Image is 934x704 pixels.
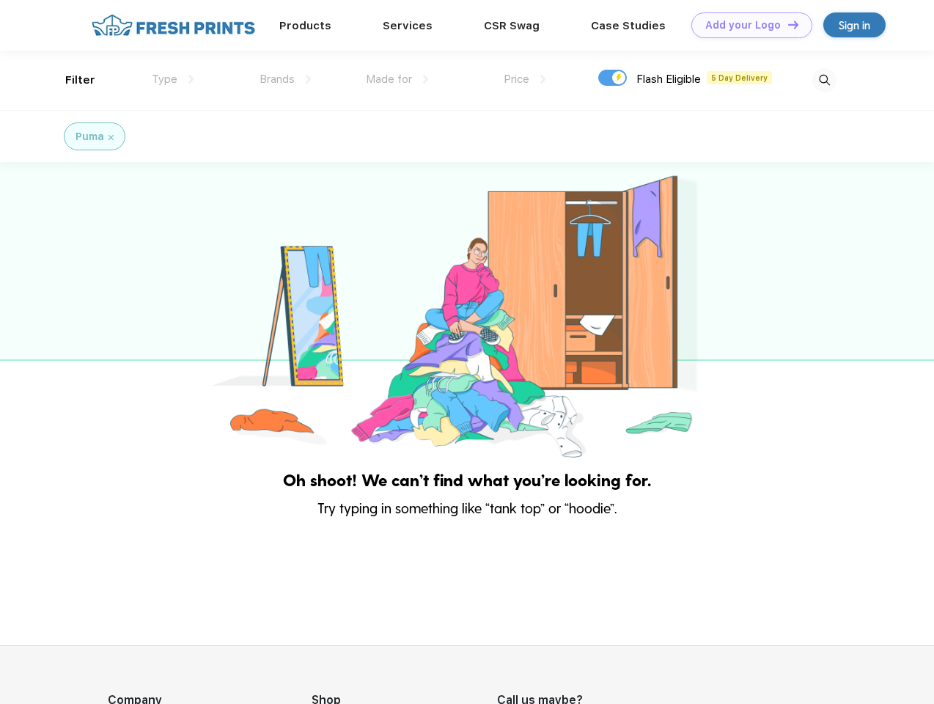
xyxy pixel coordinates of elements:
div: Add your Logo [705,19,781,32]
img: dropdown.png [423,75,428,84]
a: Sign in [823,12,886,37]
img: filter_cancel.svg [109,135,114,140]
span: Made for [366,73,412,86]
a: Products [279,19,331,32]
a: CSR Swag [484,19,540,32]
img: dropdown.png [188,75,194,84]
a: Services [383,19,433,32]
div: Filter [65,72,95,89]
img: fo%20logo%202.webp [87,12,260,38]
span: Brands [260,73,295,86]
span: 5 Day Delivery [707,71,772,84]
span: Price [504,73,529,86]
img: dropdown.png [306,75,311,84]
img: DT [788,21,798,29]
span: Type [152,73,177,86]
div: Sign in [839,17,870,34]
img: desktop_search.svg [812,68,836,92]
div: Puma [76,129,104,144]
span: Flash Eligible [636,73,701,86]
img: dropdown.png [540,75,545,84]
